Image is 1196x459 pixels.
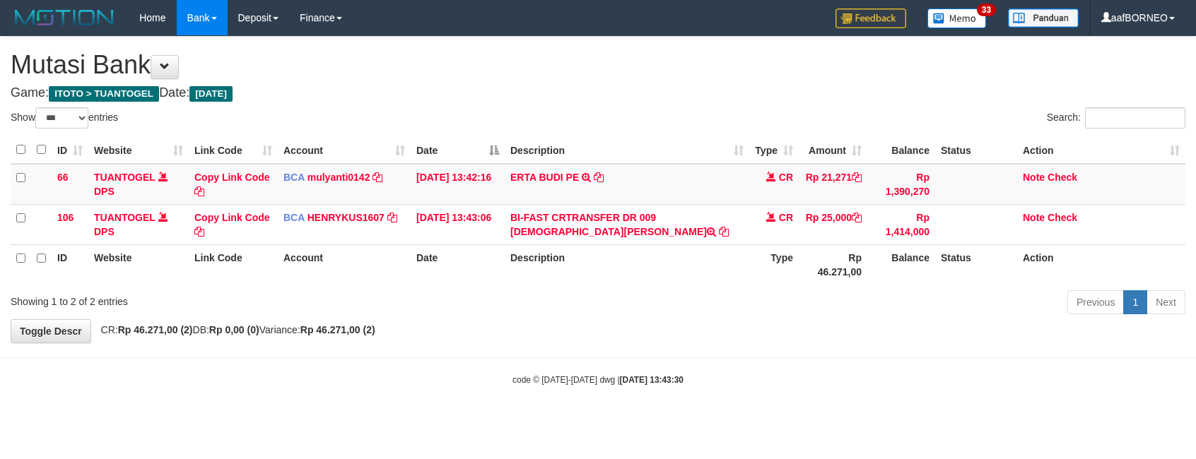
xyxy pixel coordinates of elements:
th: ID [52,244,88,285]
a: Check [1048,212,1077,223]
a: Check [1048,172,1077,183]
span: [DATE] [189,86,233,102]
span: 106 [57,212,74,223]
label: Show entries [11,107,118,129]
span: 33 [977,4,996,16]
th: Date: activate to sort column descending [411,136,505,164]
div: Showing 1 to 2 of 2 entries [11,289,488,309]
a: 1 [1123,290,1147,314]
th: Account: activate to sort column ascending [278,136,411,164]
th: Link Code: activate to sort column ascending [189,136,278,164]
th: ID: activate to sort column ascending [52,136,88,164]
td: Rp 1,414,000 [867,204,935,244]
th: Type: activate to sort column ascending [749,136,799,164]
span: ITOTO > TUANTOGEL [49,86,159,102]
a: Next [1147,290,1185,314]
a: Copy BI-FAST CRTRANSFER DR 009 MUHAMMAD FURKAN to clipboard [719,226,729,237]
input: Search: [1085,107,1185,129]
span: BCA [283,212,305,223]
td: Rp 1,390,270 [867,164,935,205]
a: ERTA BUDI PE [510,172,579,183]
td: BI-FAST CRTRANSFER DR 009 [DEMOGRAPHIC_DATA][PERSON_NAME] [505,204,749,244]
td: Rp 25,000 [799,204,867,244]
a: Copy mulyanti0142 to clipboard [373,172,382,183]
img: panduan.png [1008,8,1079,28]
span: CR [779,172,793,183]
a: Copy HENRYKUS1607 to clipboard [387,212,397,223]
th: Description: activate to sort column ascending [505,136,749,164]
th: Status [935,136,1017,164]
th: Description [505,244,749,285]
th: Type [749,244,799,285]
strong: Rp 0,00 (0) [209,324,259,335]
td: [DATE] 13:43:06 [411,204,505,244]
td: [DATE] 13:42:16 [411,164,505,205]
th: Action: activate to sort column ascending [1017,136,1185,164]
strong: Rp 46.271,00 (2) [300,324,375,335]
th: Amount: activate to sort column ascending [799,136,867,164]
a: HENRYKUS1607 [307,212,385,223]
a: Copy Link Code [194,212,270,237]
a: Toggle Descr [11,319,91,343]
a: Copy ERTA BUDI PE to clipboard [594,172,604,183]
th: Website: activate to sort column ascending [88,136,189,164]
th: Balance [867,244,935,285]
th: Date [411,244,505,285]
a: TUANTOGEL [94,172,156,183]
a: TUANTOGEL [94,212,156,223]
strong: [DATE] 13:43:30 [620,375,684,385]
label: Search: [1047,107,1185,129]
small: code © [DATE]-[DATE] dwg | [512,375,684,385]
select: Showentries [35,107,88,129]
a: Copy Rp 25,000 to clipboard [852,212,862,223]
a: Copy Link Code [194,172,270,197]
a: Note [1023,172,1045,183]
th: Website [88,244,189,285]
a: Note [1023,212,1045,223]
td: Rp 21,271 [799,164,867,205]
th: Status [935,244,1017,285]
span: 66 [57,172,69,183]
td: DPS [88,164,189,205]
td: DPS [88,204,189,244]
img: Feedback.jpg [836,8,906,28]
span: BCA [283,172,305,183]
th: Account [278,244,411,285]
span: CR: DB: Variance: [94,324,375,335]
img: Button%20Memo.svg [927,8,987,28]
h1: Mutasi Bank [11,51,1185,79]
img: MOTION_logo.png [11,7,118,28]
h4: Game: Date: [11,86,1185,100]
span: CR [779,212,793,223]
th: Rp 46.271,00 [799,244,867,285]
th: Link Code [189,244,278,285]
th: Balance [867,136,935,164]
a: Previous [1067,290,1124,314]
a: mulyanti0142 [307,172,370,183]
strong: Rp 46.271,00 (2) [118,324,193,335]
th: Action [1017,244,1185,285]
a: Copy Rp 21,271 to clipboard [852,172,862,183]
